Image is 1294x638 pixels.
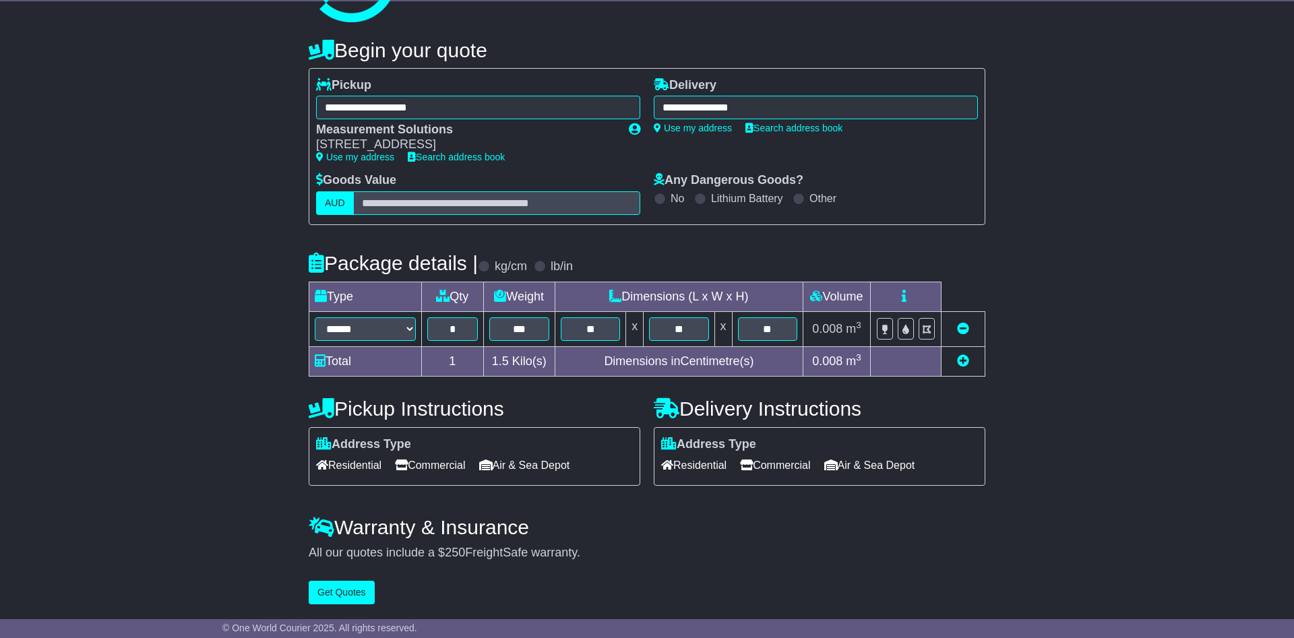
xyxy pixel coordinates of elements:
[740,455,810,476] span: Commercial
[316,137,615,152] div: [STREET_ADDRESS]
[711,192,783,205] label: Lithium Battery
[714,311,732,346] td: x
[846,354,861,368] span: m
[309,581,375,604] button: Get Quotes
[483,346,555,376] td: Kilo(s)
[661,437,756,452] label: Address Type
[555,346,803,376] td: Dimensions in Centimetre(s)
[316,78,371,93] label: Pickup
[654,173,803,188] label: Any Dangerous Goods?
[495,259,527,274] label: kg/cm
[483,282,555,311] td: Weight
[803,282,870,311] td: Volume
[626,311,644,346] td: x
[316,123,615,137] div: Measurement Solutions
[654,397,985,420] h4: Delivery Instructions
[809,192,836,205] label: Other
[555,282,803,311] td: Dimensions (L x W x H)
[492,354,509,368] span: 1.5
[745,123,842,133] a: Search address book
[812,354,842,368] span: 0.008
[316,191,354,215] label: AUD
[408,152,505,162] a: Search address book
[479,455,570,476] span: Air & Sea Depot
[309,516,985,538] h4: Warranty & Insurance
[654,78,716,93] label: Delivery
[316,173,396,188] label: Goods Value
[316,455,381,476] span: Residential
[824,455,915,476] span: Air & Sea Depot
[395,455,465,476] span: Commercial
[222,623,417,633] span: © One World Courier 2025. All rights reserved.
[957,322,969,336] a: Remove this item
[316,437,411,452] label: Address Type
[309,397,640,420] h4: Pickup Instructions
[309,346,422,376] td: Total
[654,123,732,133] a: Use my address
[846,322,861,336] span: m
[856,352,861,362] sup: 3
[309,282,422,311] td: Type
[422,346,484,376] td: 1
[671,192,684,205] label: No
[957,354,969,368] a: Add new item
[422,282,484,311] td: Qty
[445,546,465,559] span: 250
[856,320,861,330] sup: 3
[309,546,985,561] div: All our quotes include a $ FreightSafe warranty.
[309,252,478,274] h4: Package details |
[316,152,394,162] a: Use my address
[812,322,842,336] span: 0.008
[551,259,573,274] label: lb/in
[661,455,727,476] span: Residential
[309,39,985,61] h4: Begin your quote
